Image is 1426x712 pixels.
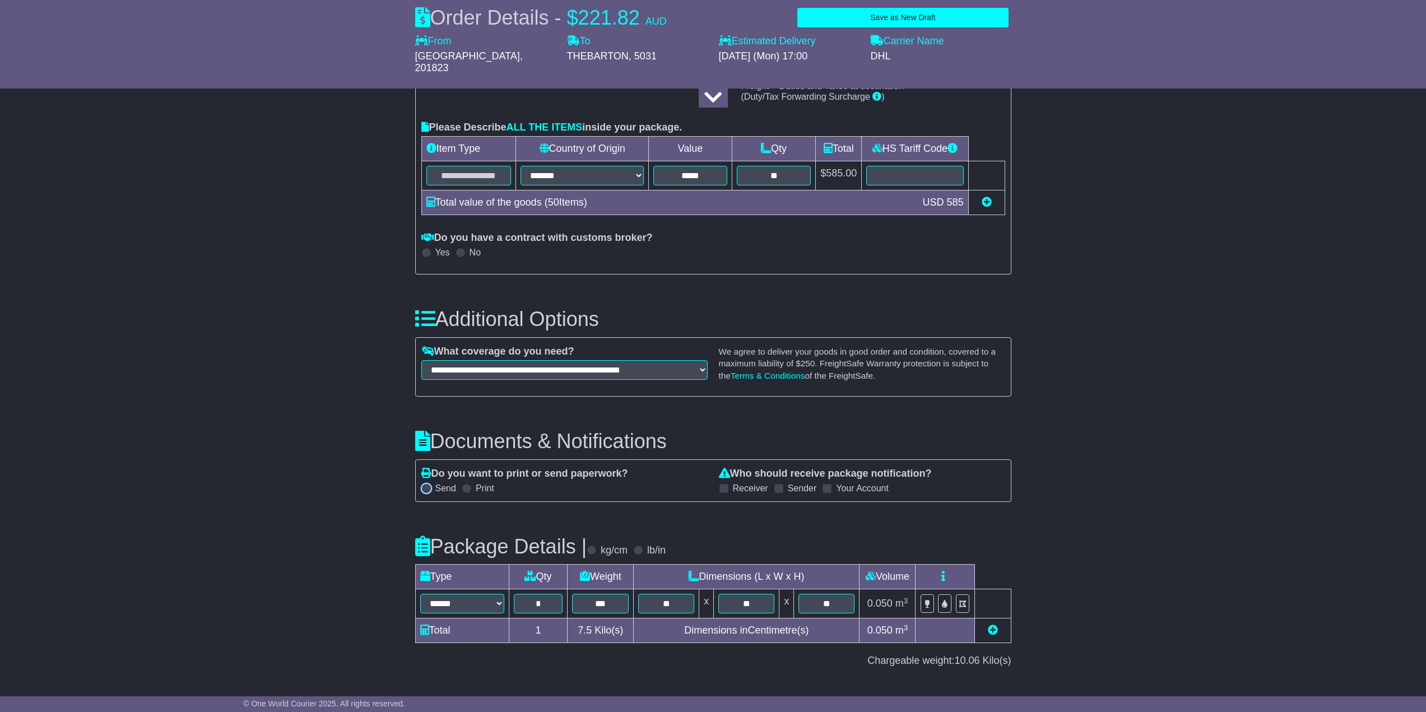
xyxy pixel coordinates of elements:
[645,16,667,27] span: AUD
[509,618,568,643] td: 1
[415,35,452,48] label: From
[548,197,559,208] span: 50
[629,50,657,62] span: , 5031
[779,589,794,618] td: x
[421,122,682,134] label: Please Describe inside your package.
[415,308,1011,331] h3: Additional Options
[634,618,860,643] td: Dimensions in Centimetre(s)
[415,536,587,558] h3: Package Details |
[415,50,520,62] span: [GEOGRAPHIC_DATA]
[568,618,634,643] td: Kilo(s)
[732,137,815,161] td: Qty
[415,655,1011,667] div: Chargeable weight: Kilo(s)
[922,197,944,208] span: USD
[731,371,805,380] a: Terms & Conditions
[797,8,1008,27] button: Save as New Draft
[421,232,653,244] label: Do you have a contract with customs broker?
[507,122,583,133] span: ALL THE ITEMS
[871,35,944,48] label: Carrier Name
[788,483,817,494] label: Sender
[568,565,634,589] td: Weight
[435,247,450,258] label: Yes
[954,655,979,666] span: 10.06
[719,35,860,48] label: Estimated Delivery
[867,598,893,609] span: 0.050
[867,625,893,636] span: 0.050
[578,6,640,29] span: 221.82
[509,565,568,589] td: Qty
[871,50,1011,63] div: DHL
[648,137,732,161] td: Value
[836,483,889,494] label: Your Account
[982,197,992,208] a: Add new item
[860,565,916,589] td: Volume
[719,50,860,63] div: [DATE] (Mon) 17:00
[601,545,628,557] label: kg/cm
[516,137,649,161] td: Country of Origin
[243,699,405,708] span: © One World Courier 2025. All rights reserved.
[904,623,908,632] sup: 3
[567,50,629,62] span: THEBARTON
[647,545,666,557] label: lb/in
[470,247,481,258] label: No
[476,483,494,494] label: Print
[733,483,768,494] label: Receiver
[816,161,862,190] td: $
[816,137,862,161] td: Total
[578,625,592,636] span: 7.5
[904,597,908,605] sup: 3
[435,483,456,494] label: Send
[946,197,963,208] span: 585
[895,598,908,609] span: m
[415,618,509,643] td: Total
[699,589,714,618] td: x
[634,565,860,589] td: Dimensions (L x W x H)
[415,565,509,589] td: Type
[719,347,996,380] small: We agree to deliver your goods in good order and condition, covered to a maximum liability of $ ....
[862,137,968,161] td: HS Tariff Code
[895,625,908,636] span: m
[801,359,815,368] span: 250
[415,50,523,74] span: , 201823
[415,6,667,30] div: Order Details -
[826,167,857,179] span: 585.00
[567,35,591,48] label: To
[415,430,1011,453] h3: Documents & Notifications
[988,625,998,636] a: Add new item
[567,6,578,29] span: $
[421,137,516,161] td: Item Type
[421,468,628,480] label: Do you want to print or send paperwork?
[421,195,917,210] div: Total value of the goods ( Items)
[421,346,574,358] label: What coverage do you need?
[719,468,932,480] label: Who should receive package notification?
